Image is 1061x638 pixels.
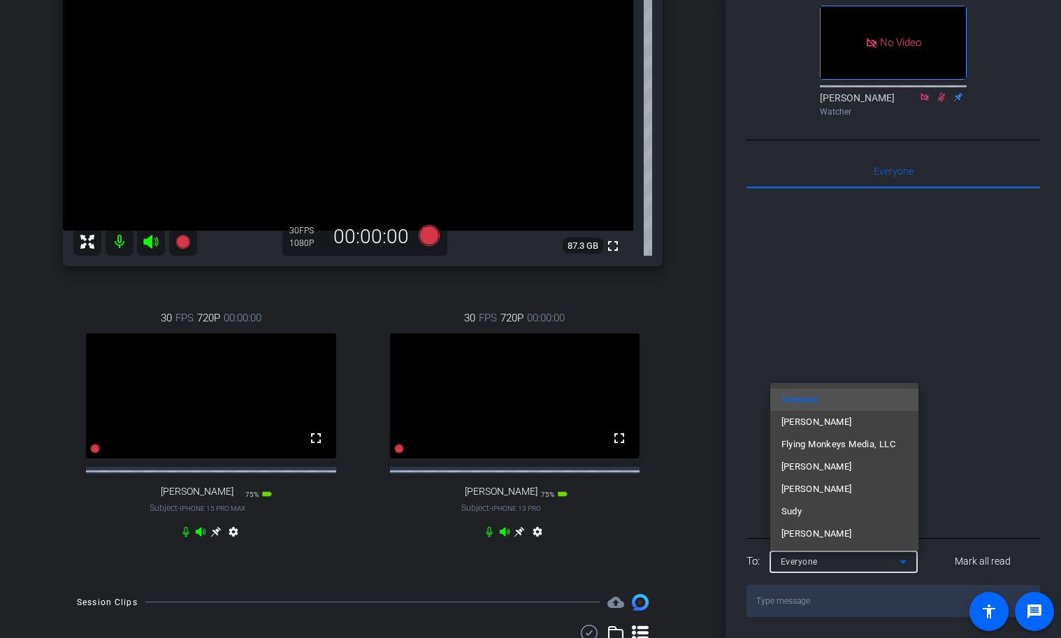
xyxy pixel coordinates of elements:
[781,503,802,520] span: Sudy
[781,391,819,408] span: Everyone
[781,436,895,453] span: Flying Monkeys Media, LLC
[781,525,852,542] span: [PERSON_NAME]
[781,458,852,475] span: [PERSON_NAME]
[781,414,852,430] span: [PERSON_NAME]
[781,481,852,498] span: [PERSON_NAME]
